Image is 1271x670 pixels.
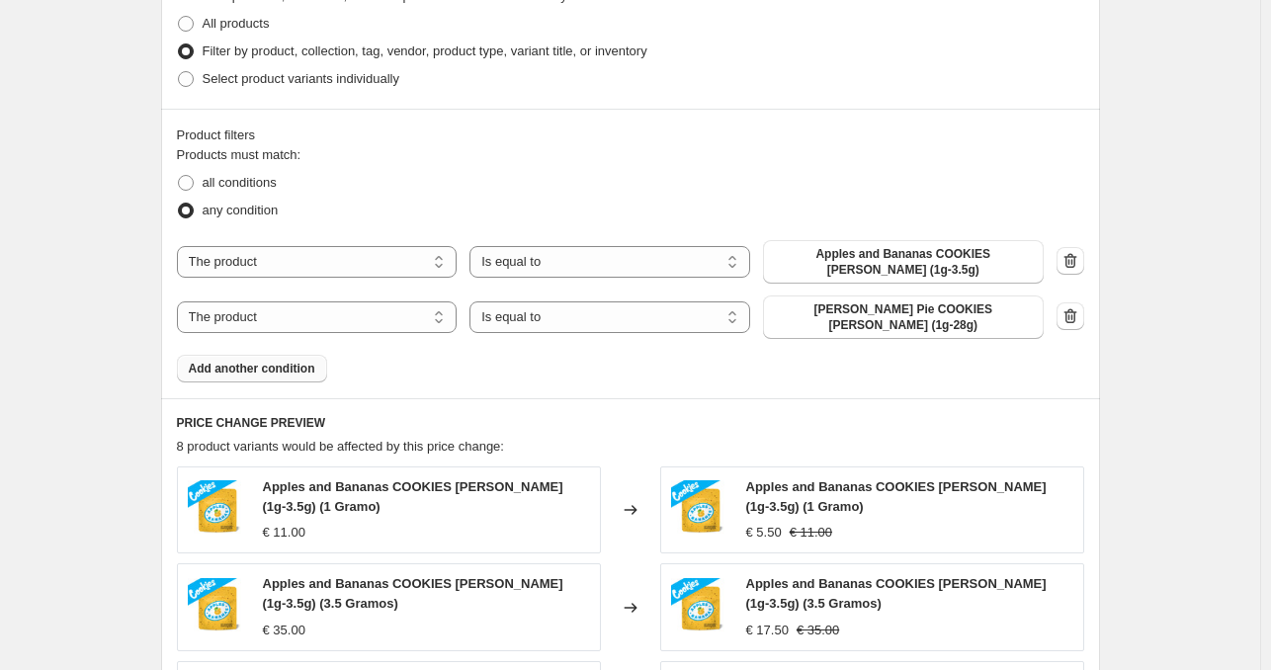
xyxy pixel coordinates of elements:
[671,480,730,540] img: apples_bananas_3.5_80x.jpg
[790,523,832,543] strike: € 11.00
[775,246,1032,278] span: Apples and Bananas COOKIES [PERSON_NAME] (1g-3.5g)
[746,523,782,543] div: € 5.50
[188,480,247,540] img: apples_bananas_3.5_80x.jpg
[263,576,563,611] span: Apples and Bananas COOKIES [PERSON_NAME] (1g-3.5g) (3.5 Gramos)
[177,439,504,454] span: 8 product variants would be affected by this price change:
[189,361,315,377] span: Add another condition
[763,240,1044,284] button: Apples and Bananas COOKIES Flores (1g-3.5g)
[203,16,270,31] span: All products
[775,301,1032,333] span: [PERSON_NAME] Pie COOKIES [PERSON_NAME] (1g-28g)
[177,415,1084,431] h6: PRICE CHANGE PREVIEW
[263,621,305,640] div: € 35.00
[746,576,1047,611] span: Apples and Bananas COOKIES [PERSON_NAME] (1g-3.5g) (3.5 Gramos)
[203,71,399,86] span: Select product variants individually
[763,295,1044,339] button: Berry Pie COOKIES Flores (1g-28g)
[177,126,1084,145] div: Product filters
[203,203,279,217] span: any condition
[203,175,277,190] span: all conditions
[188,578,247,637] img: apples_bananas_3.5_80x.jpg
[671,578,730,637] img: apples_bananas_3.5_80x.jpg
[203,43,647,58] span: Filter by product, collection, tag, vendor, product type, variant title, or inventory
[177,355,327,382] button: Add another condition
[746,621,789,640] div: € 17.50
[177,147,301,162] span: Products must match:
[746,479,1047,514] span: Apples and Bananas COOKIES [PERSON_NAME] (1g-3.5g) (1 Gramo)
[263,479,563,514] span: Apples and Bananas COOKIES [PERSON_NAME] (1g-3.5g) (1 Gramo)
[797,621,839,640] strike: € 35.00
[263,523,305,543] div: € 11.00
